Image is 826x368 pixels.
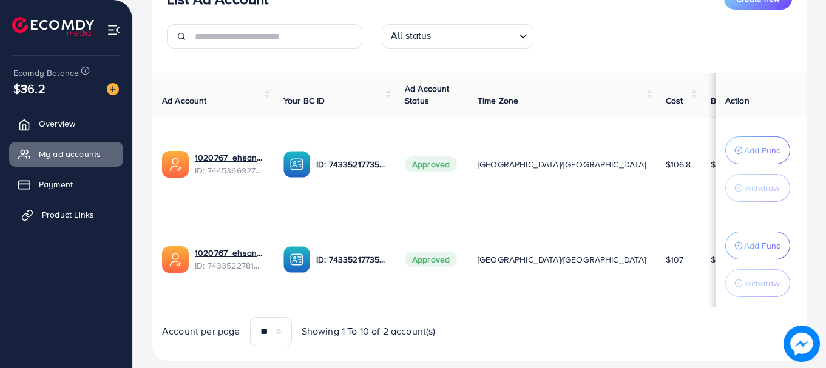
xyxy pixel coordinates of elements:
[195,152,264,164] a: 1020767_ehsan 2_1733509583666
[666,95,683,107] span: Cost
[283,95,325,107] span: Your BC ID
[478,158,646,170] span: [GEOGRAPHIC_DATA]/[GEOGRAPHIC_DATA]
[478,95,518,107] span: Time Zone
[744,238,781,253] p: Add Fund
[107,23,121,37] img: menu
[725,174,790,202] button: Withdraw
[39,118,75,130] span: Overview
[744,181,779,195] p: Withdraw
[283,151,310,178] img: ic-ba-acc.ded83a64.svg
[162,246,189,273] img: ic-ads-acc.e4c84228.svg
[195,152,264,176] div: <span class='underline'>1020767_ehsan 2_1733509583666</span></br>7445366927469641729
[283,246,310,273] img: ic-ba-acc.ded83a64.svg
[195,247,264,259] a: 1020767_ehsan brand_1730751907183
[9,142,123,166] a: My ad accounts
[725,232,790,259] button: Add Fund
[13,79,46,97] span: $36.2
[316,252,385,267] p: ID: 7433521773569785872
[405,156,457,172] span: Approved
[744,143,781,158] p: Add Fund
[9,112,123,136] a: Overview
[195,247,264,272] div: <span class='underline'>1020767_ehsan brand_1730751907183</span></br>7433522781029171201
[786,328,818,360] img: image
[9,172,123,196] a: Payment
[725,269,790,297] button: Withdraw
[316,157,385,172] p: ID: 7433521773569785872
[478,253,646,266] span: [GEOGRAPHIC_DATA]/[GEOGRAPHIC_DATA]
[12,17,94,36] img: logo
[39,178,73,190] span: Payment
[388,26,434,45] span: All status
[195,259,264,272] span: ID: 7433522781029171201
[405,252,457,267] span: Approved
[9,202,123,227] a: Product Links
[725,136,790,164] button: Add Fund
[162,151,189,178] img: ic-ads-acc.e4c84228.svg
[195,164,264,176] span: ID: 7445366927469641729
[162,95,207,107] span: Ad Account
[744,276,779,290] p: Withdraw
[666,253,684,266] span: $107
[42,209,94,221] span: Product Links
[435,27,514,45] input: Search for option
[382,24,533,49] div: Search for option
[107,83,119,95] img: image
[162,324,240,338] span: Account per page
[302,324,436,338] span: Showing 1 To 10 of 2 account(s)
[13,67,79,79] span: Ecomdy Balance
[405,82,450,107] span: Ad Account Status
[725,95,750,107] span: Action
[39,148,101,160] span: My ad accounts
[666,158,691,170] span: $106.8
